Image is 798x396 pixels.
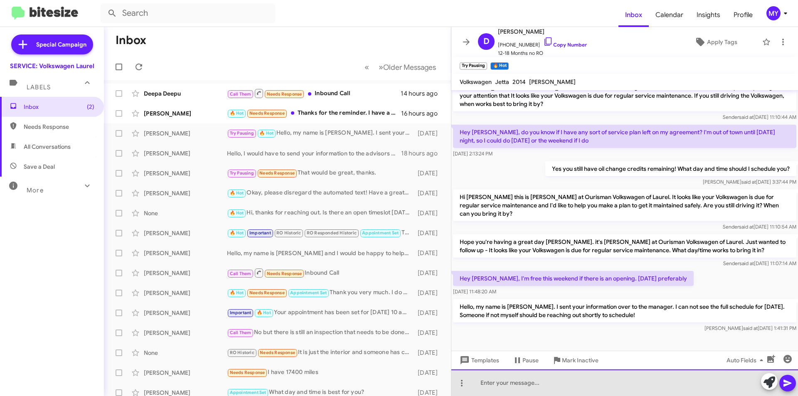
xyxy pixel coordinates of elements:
span: Needs Response [24,123,94,131]
span: Auto Fields [727,353,766,368]
span: [PERSON_NAME] [DATE] 3:37:44 PM [703,179,796,185]
span: [PERSON_NAME] [529,78,576,86]
span: 🔥 Hot [230,111,244,116]
span: said at [741,179,756,185]
span: Volkswagen [460,78,492,86]
span: 2014 [512,78,526,86]
div: [PERSON_NAME] [144,169,227,177]
span: Inbox [24,103,94,111]
span: said at [739,114,754,120]
div: Thanks for the follow-up! I already scheduled maintenance for 7:15am [DATE] [227,228,414,238]
span: Needs Response [267,271,302,276]
span: Older Messages [383,63,436,72]
span: Appointment Set [230,390,266,395]
a: Special Campaign [11,34,93,54]
span: [PHONE_NUMBER] [498,37,587,49]
span: Sender [DATE] 11:10:54 AM [723,224,796,230]
div: [DATE] [414,189,444,197]
div: None [144,209,227,217]
span: [DATE] 11:48:20 AM [453,288,496,295]
div: [DATE] [414,249,444,257]
span: Try Pausing [230,170,254,176]
div: [DATE] [414,369,444,377]
div: Thank you very much. I do not need anything else [227,288,414,298]
button: Apply Tags [673,34,758,49]
span: Needs Response [260,350,295,355]
span: Needs Response [249,290,285,295]
span: Insights [690,3,727,27]
span: Needs Response [230,370,265,375]
div: Hello, my name is [PERSON_NAME]. I sent your information over to the manager. I can not see the f... [227,128,414,138]
button: Next [374,59,441,76]
span: Appointment Set [290,290,327,295]
span: Appointment Set [362,230,399,236]
span: (2) [87,103,94,111]
div: [PERSON_NAME] [144,269,227,277]
span: said at [739,260,754,266]
div: [PERSON_NAME] [144,329,227,337]
span: Important [230,310,251,315]
span: Jetta [495,78,509,86]
span: [PERSON_NAME] [498,27,587,37]
div: [PERSON_NAME] [144,229,227,237]
button: Pause [506,353,545,368]
div: [PERSON_NAME] [144,309,227,317]
span: Labels [27,84,51,91]
a: Calendar [649,3,690,27]
a: Profile [727,3,759,27]
span: Call Them [230,91,251,97]
div: [DATE] [414,349,444,357]
div: [DATE] [414,209,444,217]
span: More [27,187,44,194]
div: SERVICE: Volkswagen Laurel [10,62,94,70]
div: Hello, I would have to send your information to the advisors for pricing. Is that okay? [227,149,401,157]
div: [DATE] [414,229,444,237]
span: RO Responded Historic [307,230,357,236]
span: Templates [458,353,499,368]
span: Try Pausing [230,130,254,136]
div: Your appointment has been set for [DATE] 10 am! Thank you [227,308,414,317]
div: [PERSON_NAME] [144,109,227,118]
span: Apply Tags [707,34,737,49]
span: 🔥 Hot [230,290,244,295]
div: I have 17400 miles [227,368,414,377]
span: RO Historic [276,230,301,236]
p: Hey [PERSON_NAME], do you know if I have any sort of service plan left on my agreement? I'm out o... [453,125,796,148]
span: D [483,35,490,48]
div: [DATE] [414,329,444,337]
a: Inbox [618,3,649,27]
a: Copy Number [543,42,587,48]
div: [DATE] [414,169,444,177]
div: Inbound Call [227,88,401,98]
div: [PERSON_NAME] [144,249,227,257]
span: Needs Response [259,170,295,176]
div: 16 hours ago [401,109,444,118]
span: 🔥 Hot [257,310,271,315]
span: Mark Inactive [562,353,598,368]
span: RO Historic [230,350,254,355]
div: Hello, my name is [PERSON_NAME] and I would be happy to help! Did you have a day and time in mind... [227,249,414,257]
span: 🔥 Hot [259,130,273,136]
button: Previous [360,59,374,76]
div: [DATE] [414,289,444,297]
span: All Conversations [24,143,71,151]
div: 14 hours ago [401,89,444,98]
span: 12-18 Months no RO [498,49,587,57]
div: [PERSON_NAME] [144,149,227,157]
span: Needs Response [267,91,302,97]
p: Hope you're having a great day [PERSON_NAME]. it's [PERSON_NAME] at Ourisman Volkswagen of Laurel... [453,234,796,258]
p: Hi [PERSON_NAME] this is [PERSON_NAME] at Ourisman Volkswagen of Laurel. It looks like your Volks... [453,189,796,221]
span: said at [739,224,754,230]
span: [PERSON_NAME] [DATE] 1:41:31 PM [704,325,796,331]
div: [PERSON_NAME] [144,189,227,197]
div: Hi, thanks for reaching out. Is there an open timeslot [DATE][DATE]? [227,208,414,218]
div: Deepa Deepu [144,89,227,98]
p: Hello, my name is [PERSON_NAME]. I sent your information over to the manager. I can not see the f... [453,299,796,322]
div: 18 hours ago [401,149,444,157]
span: Call Them [230,271,251,276]
input: Search [101,3,275,23]
div: Thanks for the reminder. I have a very flexible schedule right now. How long would the servicing ... [227,108,401,118]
